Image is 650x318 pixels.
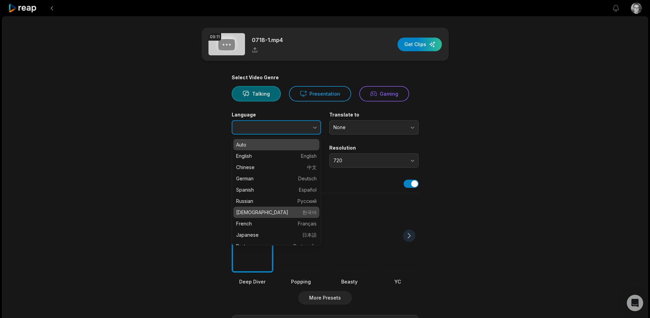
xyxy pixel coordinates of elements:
[232,278,273,285] div: Deep Diver
[299,186,317,193] span: Español
[236,220,317,227] p: French
[298,220,317,227] span: Français
[236,186,317,193] p: Spanish
[329,145,419,151] label: Resolution
[298,175,317,182] span: Deutsch
[298,197,317,205] span: Русский
[236,141,317,148] p: Auto
[333,157,405,164] span: 720
[236,152,317,160] p: English
[236,209,317,216] p: [DEMOGRAPHIC_DATA]
[298,291,352,305] button: More Presets
[398,38,442,51] button: Get Clips
[359,86,409,101] button: Gaming
[329,278,370,285] div: Beasty
[307,164,317,171] span: 中文
[302,231,317,238] span: 日本語
[236,175,317,182] p: German
[232,112,321,118] label: Language
[329,112,419,118] label: Translate to
[289,86,351,101] button: Presentation
[236,231,317,238] p: Japanese
[232,86,281,101] button: Talking
[301,152,317,160] span: English
[236,197,317,205] p: Russian
[333,124,405,130] span: None
[329,153,419,168] button: 720
[208,33,221,41] div: 09:11
[377,278,419,285] div: YC
[232,74,419,81] div: Select Video Genre
[302,209,317,216] span: 한국어
[329,120,419,135] button: None
[236,164,317,171] p: Chinese
[252,36,283,44] p: 0718-1.mp4
[627,295,643,311] div: Open Intercom Messenger
[280,278,322,285] div: Popping
[293,243,317,250] span: Português
[236,243,317,250] p: Portuguese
